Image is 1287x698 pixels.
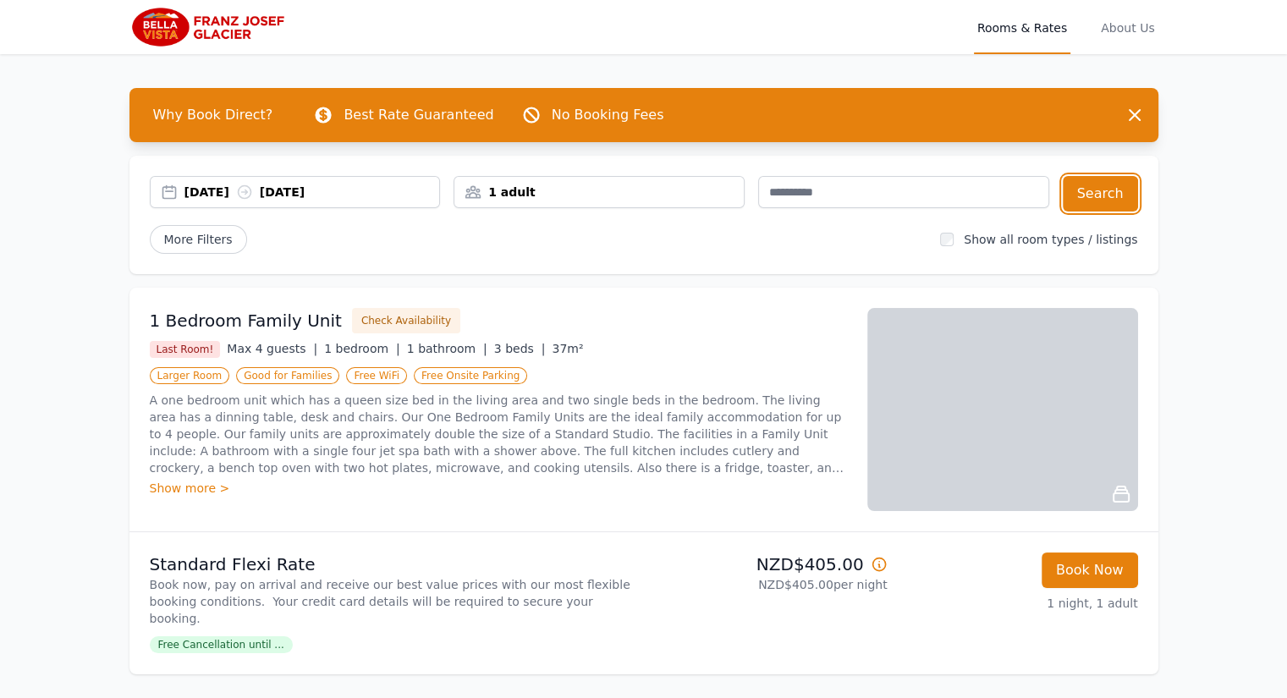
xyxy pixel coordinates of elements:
[352,308,460,333] button: Check Availability
[964,233,1137,246] label: Show all room types / listings
[150,576,637,627] p: Book now, pay on arrival and receive our best value prices with our most flexible booking conditi...
[129,7,293,47] img: Bella Vista Franz Josef Glacier
[651,552,888,576] p: NZD$405.00
[227,342,317,355] span: Max 4 guests |
[150,341,221,358] span: Last Room!
[184,184,440,201] div: [DATE] [DATE]
[454,184,744,201] div: 1 adult
[150,225,247,254] span: More Filters
[494,342,546,355] span: 3 beds |
[324,342,400,355] span: 1 bedroom |
[344,105,493,125] p: Best Rate Guaranteed
[1042,552,1138,588] button: Book Now
[140,98,287,132] span: Why Book Direct?
[150,309,342,333] h3: 1 Bedroom Family Unit
[901,595,1138,612] p: 1 night, 1 adult
[1063,176,1138,212] button: Search
[150,552,637,576] p: Standard Flexi Rate
[150,636,293,653] span: Free Cancellation until ...
[346,367,407,384] span: Free WiFi
[236,367,339,384] span: Good for Families
[150,392,847,476] p: A one bedroom unit which has a queen size bed in the living area and two single beds in the bedro...
[414,367,527,384] span: Free Onsite Parking
[407,342,487,355] span: 1 bathroom |
[552,342,583,355] span: 37m²
[150,367,230,384] span: Larger Room
[552,105,664,125] p: No Booking Fees
[150,480,847,497] div: Show more >
[651,576,888,593] p: NZD$405.00 per night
